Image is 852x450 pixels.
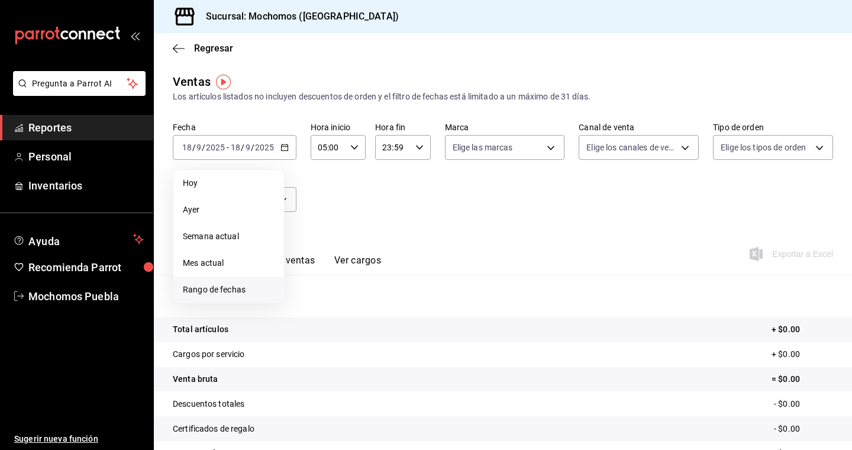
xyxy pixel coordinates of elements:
[713,123,833,131] label: Tipo de orden
[202,143,205,152] span: /
[311,123,366,131] label: Hora inicio
[579,123,699,131] label: Canal de venta
[8,86,146,98] a: Pregunta a Parrot AI
[28,149,144,165] span: Personal
[173,123,296,131] label: Fecha
[772,323,833,336] p: + $0.00
[586,142,677,153] span: Elige los canales de venta
[375,123,430,131] label: Hora fin
[192,255,381,275] div: navigation tabs
[28,288,144,304] span: Mochomos Puebla
[173,423,254,435] p: Certificados de regalo
[254,143,275,152] input: ----
[334,255,382,275] button: Ver cargos
[173,323,228,336] p: Total artículos
[227,143,229,152] span: -
[774,423,833,435] p: - $0.00
[28,259,144,275] span: Recomienda Parrot
[192,143,196,152] span: /
[173,73,211,91] div: Ventas
[772,373,833,385] p: = $0.00
[194,43,233,54] span: Regresar
[130,31,140,40] button: open_drawer_menu
[196,9,399,24] h3: Sucursal: Mochomos ([GEOGRAPHIC_DATA])
[183,177,275,189] span: Hoy
[183,230,275,243] span: Semana actual
[774,398,833,410] p: - $0.00
[230,143,241,152] input: --
[196,143,202,152] input: --
[445,123,565,131] label: Marca
[183,204,275,216] span: Ayer
[269,255,315,275] button: Ver ventas
[182,143,192,152] input: --
[28,178,144,194] span: Inventarios
[183,284,275,296] span: Rango de fechas
[205,143,225,152] input: ----
[173,373,218,385] p: Venta bruta
[245,143,251,152] input: --
[721,142,806,153] span: Elige los tipos de orden
[13,71,146,96] button: Pregunta a Parrot AI
[173,348,245,361] p: Cargos por servicio
[32,78,127,90] span: Pregunta a Parrot AI
[772,348,833,361] p: + $0.00
[14,433,144,445] span: Sugerir nueva función
[251,143,254,152] span: /
[28,120,144,136] span: Reportes
[241,143,244,152] span: /
[173,398,244,410] p: Descuentos totales
[173,43,233,54] button: Regresar
[216,75,231,89] img: Tooltip marker
[183,257,275,269] span: Mes actual
[173,289,833,303] p: Resumen
[173,91,833,103] div: Los artículos listados no incluyen descuentos de orden y el filtro de fechas está limitado a un m...
[453,142,513,153] span: Elige las marcas
[28,232,128,246] span: Ayuda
